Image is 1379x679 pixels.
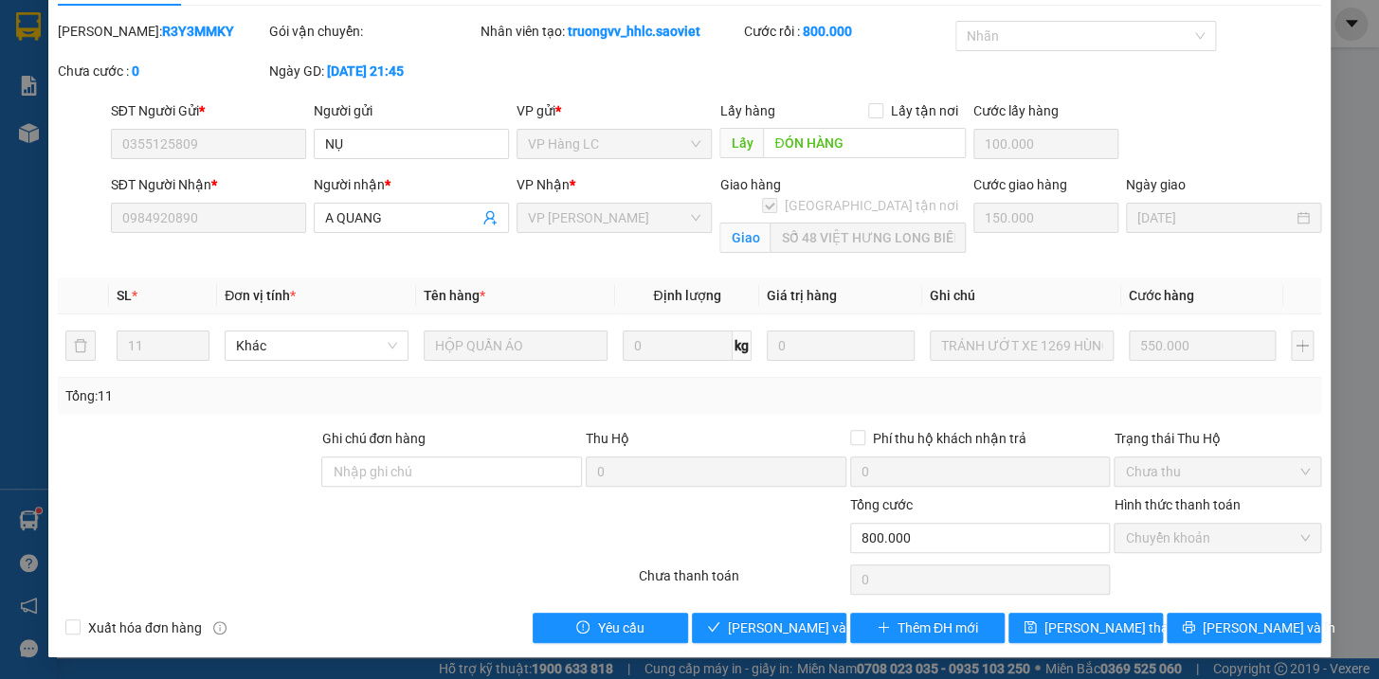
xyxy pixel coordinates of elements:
div: Người gửi [314,100,509,121]
input: Ghi chú đơn hàng [321,456,582,487]
input: Cước lấy hàng [973,129,1118,159]
span: [PERSON_NAME] và In [1203,617,1335,638]
span: Lấy [719,128,763,158]
label: Hình thức thanh toán [1114,497,1240,512]
div: SĐT Người Nhận [111,174,306,195]
b: 0 [132,63,139,79]
div: [PERSON_NAME]: [58,21,265,42]
b: 800.000 [803,24,852,39]
input: Ghi Chú [930,331,1114,361]
div: Nhân viên tạo: [481,21,741,42]
span: Xuất hóa đơn hàng [81,617,209,638]
span: Tên hàng [424,288,485,303]
span: Chưa thu [1125,457,1310,486]
span: kg [733,331,752,361]
div: Gói vận chuyển: [269,21,477,42]
span: SL [117,288,132,303]
span: Chuyển khoản [1125,524,1310,552]
span: Cước hàng [1129,288,1194,303]
input: Ngày giao [1137,207,1293,228]
span: VP Gia Lâm [528,204,700,232]
input: Giao tận nơi [770,223,966,253]
span: VP Nhận [517,177,570,192]
span: VP Hàng LC [528,130,700,158]
div: Trạng thái Thu Hộ [1114,428,1321,449]
span: [PERSON_NAME] và Giao hàng [728,617,910,638]
div: Chưa thanh toán [637,565,848,599]
span: Thu Hộ [586,431,629,446]
b: [DATE] 21:45 [327,63,404,79]
input: 0 [1129,331,1277,361]
input: 0 [767,331,915,361]
button: plus [1291,331,1314,361]
div: SĐT Người Gửi [111,100,306,121]
b: truongvv_hhlc.saoviet [568,24,700,39]
button: save[PERSON_NAME] thay đổi [1008,613,1163,643]
span: plus [877,620,890,635]
button: check[PERSON_NAME] và Giao hàng [692,613,846,643]
span: Tổng cước [850,497,913,512]
b: Sao Việt [115,45,231,76]
div: Ngày GD: [269,61,477,81]
b: R3Y3MMKY [162,24,234,39]
div: Người nhận [314,174,509,195]
span: Yêu cầu [597,617,644,638]
div: VP gửi [517,100,712,121]
span: info-circle [213,621,227,634]
label: Ngày giao [1126,177,1186,192]
span: printer [1182,620,1195,635]
span: exclamation-circle [576,620,590,635]
span: user-add [482,210,498,225]
span: Định lượng [653,288,720,303]
span: Đơn vị tính [225,288,296,303]
span: Khác [236,331,397,360]
button: exclamation-circleYêu cầu [533,613,687,643]
span: [GEOGRAPHIC_DATA] tận nơi [777,195,966,216]
span: Lấy hàng [719,103,774,118]
input: Dọc đường [763,128,966,158]
button: printer[PERSON_NAME] và In [1167,613,1321,643]
th: Ghi chú [922,277,1121,314]
span: check [707,620,720,635]
span: Lấy tận nơi [883,100,966,121]
div: Cước rồi : [744,21,952,42]
span: [PERSON_NAME] thay đổi [1044,617,1196,638]
button: delete [65,331,96,361]
h2: VP Nhận: Bến xe Trung tâm [GEOGRAPHIC_DATA] [107,110,492,289]
div: Tổng: 11 [65,385,534,406]
label: Cước lấy hàng [973,103,1059,118]
span: Phí thu hộ khách nhận trả [865,428,1034,449]
label: Cước giao hàng [973,177,1067,192]
span: Giao hàng [719,177,780,192]
label: Ghi chú đơn hàng [321,431,426,446]
div: Chưa cước : [58,61,265,81]
button: plusThêm ĐH mới [850,613,1005,643]
input: VD: Bàn, Ghế [424,331,608,361]
h2: VT956B2H [10,110,153,141]
span: Thêm ĐH mới [898,617,978,638]
span: save [1024,620,1037,635]
img: logo.jpg [10,15,105,110]
span: Giao [719,223,770,253]
input: Cước giao hàng [973,203,1118,233]
span: Giá trị hàng [767,288,837,303]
